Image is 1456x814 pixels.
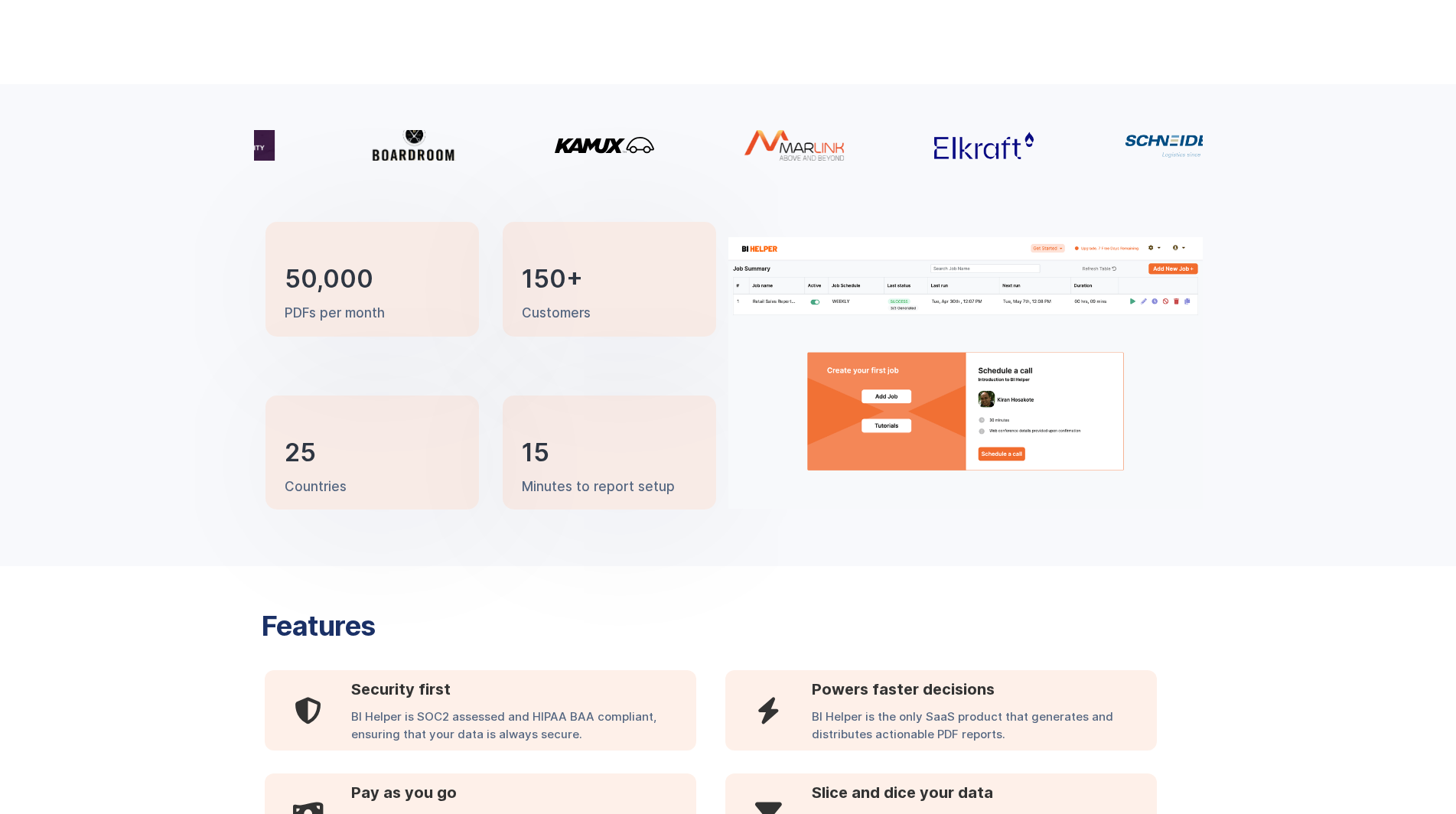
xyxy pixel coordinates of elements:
[285,268,373,291] h3: 50,000
[812,678,1157,701] h3: Powers faster decisions
[265,670,351,751] div: 
[812,781,1157,804] h3: Slice and dice your data
[351,781,696,804] h3: Pay as you go
[285,304,385,323] p: PDFs per month
[351,678,696,701] h3: Security first
[351,708,696,751] div: BI Helper is SOC2 assessed and HIPAA BAA compliant, ensuring that your data is always secure.
[725,670,812,751] div: 
[522,441,549,464] h3: 15
[262,612,644,640] h3: Features
[522,304,591,323] p: Customers
[812,708,1157,751] div: BI Helper is the only SaaS product that generates and distributes actionable PDF reports.
[285,478,347,497] p: Countries
[522,478,675,497] p: Minutes to report setup
[285,441,316,464] h3: 25
[522,268,583,291] h3: 150+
